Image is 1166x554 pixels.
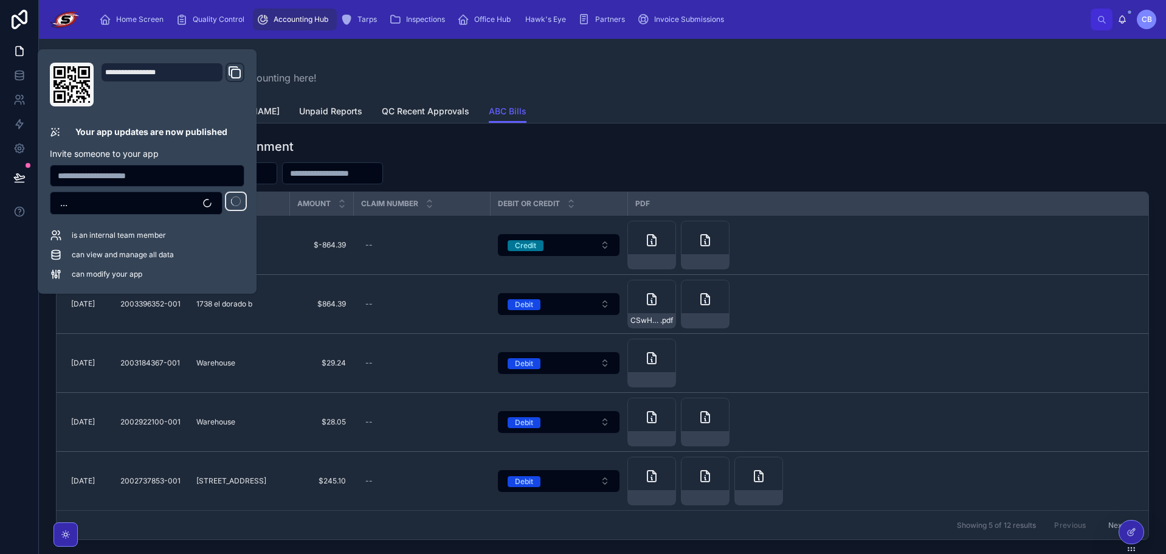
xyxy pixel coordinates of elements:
span: Amount [297,199,331,209]
button: Select Button [498,470,619,492]
a: Inspections [385,9,454,30]
span: PDF [635,199,650,209]
div: scrollable content [91,6,1091,33]
a: QC Recent Approvals [382,100,469,125]
span: [DATE] [71,417,95,427]
span: Quality Control [193,15,244,24]
span: ABC Bills [489,105,526,117]
button: Select Button [498,411,619,433]
span: $-864.39 [297,240,346,250]
span: Debit or Credit [498,199,560,209]
button: Select Button [498,352,619,374]
span: Inspections [406,15,445,24]
span: .pdf [660,316,673,325]
button: Select Button [50,192,223,215]
span: can view and manage all data [72,250,174,260]
span: $245.10 [297,476,346,486]
span: Home Screen [116,15,164,24]
div: Debit [515,417,533,428]
span: 1738 el dorado b [196,299,252,309]
span: [DATE] [71,299,95,309]
span: Showing 5 of 12 results [957,521,1036,530]
p: Invite someone to your app [50,148,244,160]
button: Select Button [498,293,619,315]
span: can modify your app [72,269,142,279]
button: Next [1100,516,1134,535]
span: CSwHmZBbpuDuysFCTpv2GXodqPdcMDNvfHOCV_-jaqkscRvU8T8Tb0On8UBC1u-Zv1vHhx2CCHdl_gA6IUiScjTRRBRmZqo8S... [630,316,660,325]
div: Debit [515,358,533,369]
div: Debit [515,299,533,310]
span: 2002922100-001 [120,417,181,427]
img: App logo [49,10,81,29]
span: Claim Number [361,199,418,209]
div: -- [365,417,373,427]
a: Office Hub [454,9,519,30]
button: Select Button [498,234,619,256]
div: Debit [515,476,533,487]
span: is an internal team member [72,230,166,240]
span: Warehouse [196,417,235,427]
span: Hawk's Eye [525,15,566,24]
a: Quality Control [172,9,253,30]
span: Office Hub [474,15,511,24]
a: Unpaid Reports [299,100,362,125]
div: -- [365,299,373,309]
span: $864.39 [297,299,346,309]
p: Your app updates are now published [75,126,227,138]
span: ... [60,197,67,209]
span: $28.05 [297,417,346,427]
div: -- [365,476,373,486]
span: [DATE] [71,358,95,368]
div: Credit [515,240,536,251]
a: Invoice Submissions [633,9,733,30]
a: Accounting Hub [253,9,337,30]
span: QC Recent Approvals [382,105,469,117]
span: Accounting Hub [274,15,328,24]
a: Partners [574,9,633,30]
a: Home Screen [95,9,172,30]
span: Invoice Submissions [654,15,724,24]
span: Partners [595,15,625,24]
a: Tarps [337,9,385,30]
div: Domain and Custom Link [101,63,244,106]
span: Warehouse [196,358,235,368]
span: 2003396352-001 [120,299,181,309]
span: 2003184367-001 [120,358,180,368]
span: $29.24 [297,358,346,368]
span: 2002737853-001 [120,476,181,486]
span: CB [1142,15,1152,24]
a: ABC Bills [489,100,526,123]
span: [DATE] [71,476,95,486]
span: Tarps [357,15,377,24]
span: [STREET_ADDRESS] [196,476,266,486]
a: Hawk's Eye [519,9,574,30]
span: Unpaid Reports [299,105,362,117]
div: -- [365,358,373,368]
div: -- [365,240,373,250]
